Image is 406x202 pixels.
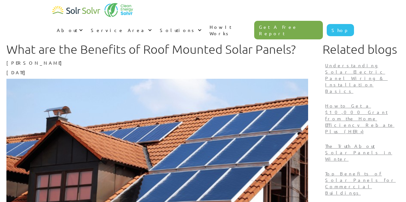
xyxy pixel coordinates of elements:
[91,27,146,33] div: Service Area
[160,27,196,33] div: Solutions
[325,62,401,94] p: Understanding Solar Electric Panel Wiring & Installation Basics
[323,42,404,56] h1: Related blogs
[325,143,401,162] p: The Truth About Solar Panels in Winter
[6,60,308,66] p: [PERSON_NAME]
[57,27,77,33] div: About
[254,21,323,39] a: Get A Free Report
[6,69,308,76] p: [DATE]
[323,140,404,168] a: The Truth About Solar Panels in Winter
[323,168,404,202] a: Top Benefits of Solar Panels for Commercial Buildings
[325,170,401,196] p: Top Benefits of Solar Panels for Commercial Buildings
[325,102,401,134] p: How to Get a $10,000 Grant from the Home Efficiency Rebate Plus (HER+)
[205,17,255,43] a: How It Works
[323,100,404,140] a: How to Get a $10,000 Grant from the Home Efficiency Rebate Plus (HER+)
[6,42,308,56] h1: What are the Benefits of Roof Mounted Solar Panels?
[323,60,404,100] a: Understanding Solar Electric Panel Wiring & Installation Basics
[327,24,354,36] a: Shop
